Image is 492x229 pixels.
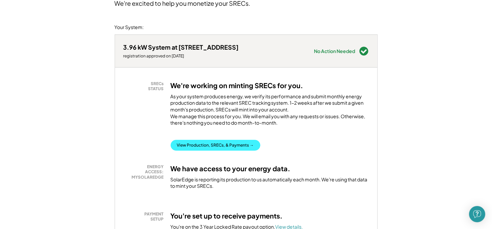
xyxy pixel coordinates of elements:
[171,93,369,130] div: As your system produces energy, we verify its performance and submit monthly energy production da...
[171,164,291,173] h3: We have access to your energy data.
[123,53,239,59] div: registration approved on [DATE]
[115,24,144,31] div: Your System:
[171,81,303,90] h3: We're working on minting SRECs for you.
[469,206,485,222] div: Open Intercom Messenger
[127,81,164,92] div: SRECs STATUS
[123,43,239,51] div: 3.96 kW System at [STREET_ADDRESS]
[171,176,369,189] div: SolarEdge is reporting its production to us automatically each month. We're using that data to mi...
[171,140,260,151] button: View Production, SRECs, & Payments →
[171,211,283,220] h3: You're set up to receive payments.
[127,211,164,222] div: PAYMENT SETUP
[314,49,355,53] div: No Action Needed
[127,164,164,180] div: ENERGY ACCESS: MYSOLAREDGE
